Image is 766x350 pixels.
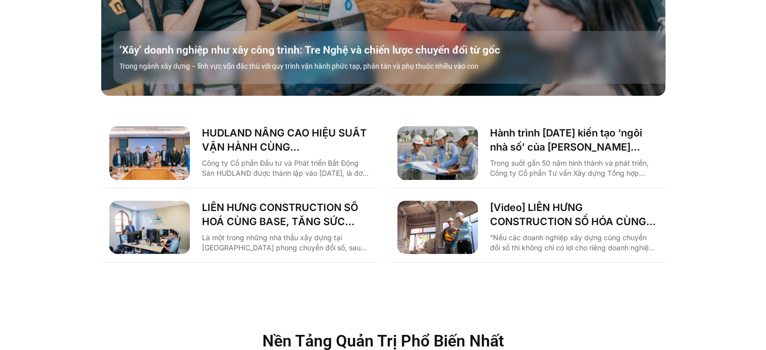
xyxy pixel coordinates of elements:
[490,158,657,178] p: Trong suốt gần 50 năm hình thành và phát triển, Công ty Cổ phần Tư vấn Xây dựng Tổng hợp (Nagecco...
[490,126,657,154] a: Hành trình [DATE] kiến tạo ‘ngôi nhà số’ của [PERSON_NAME] cùng [DOMAIN_NAME]: Tiết kiệm 80% thời...
[202,126,369,154] a: HUDLAND NÂNG CAO HIỆU SUẤT VẬN HÀNH CÙNG [DOMAIN_NAME]
[109,200,190,254] img: chuyển đổi số liên hưng base
[169,333,597,349] h2: Nền Tảng Quản Trị Phổ Biến Nhất
[490,233,657,253] p: “Nếu các doanh nghiệp xây dựng cùng chuyển đổi số thì không chỉ có lợi cho riêng doanh nghiệp mà ...
[202,200,369,229] a: LIÊN HƯNG CONSTRUCTION SỐ HOÁ CÙNG BASE, TĂNG SỨC MẠNH NỘI TẠI KHAI PHÁ THỊ TRƯỜNG [GEOGRAPHIC_DATA]
[490,200,657,229] a: [Video] LIÊN HƯNG CONSTRUCTION SỐ HÓA CÙNG BASE, TĂNG SỨC MẠNH NỘI TẠI KHAI PHÁ THỊ TRƯỜNG [GEOGR...
[119,61,671,72] p: Trong ngành xây dựng – lĩnh vực vốn đặc thù với quy trình vận hành phức tạp, phân tán và phụ thuộ...
[202,233,369,253] p: Là một trong những nhà thầu xây dựng tại [GEOGRAPHIC_DATA] phong chuyển đổi số, sau gần [DATE] vậ...
[202,158,369,178] p: Công ty Cổ phần Đầu tư và Phát triển Bất Động Sản HUDLAND được thành lập vào [DATE], là đơn vị th...
[119,43,671,57] a: ‘Xây’ doanh nghiệp như xây công trình: Tre Nghệ và chiến lược chuyển đổi từ gốc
